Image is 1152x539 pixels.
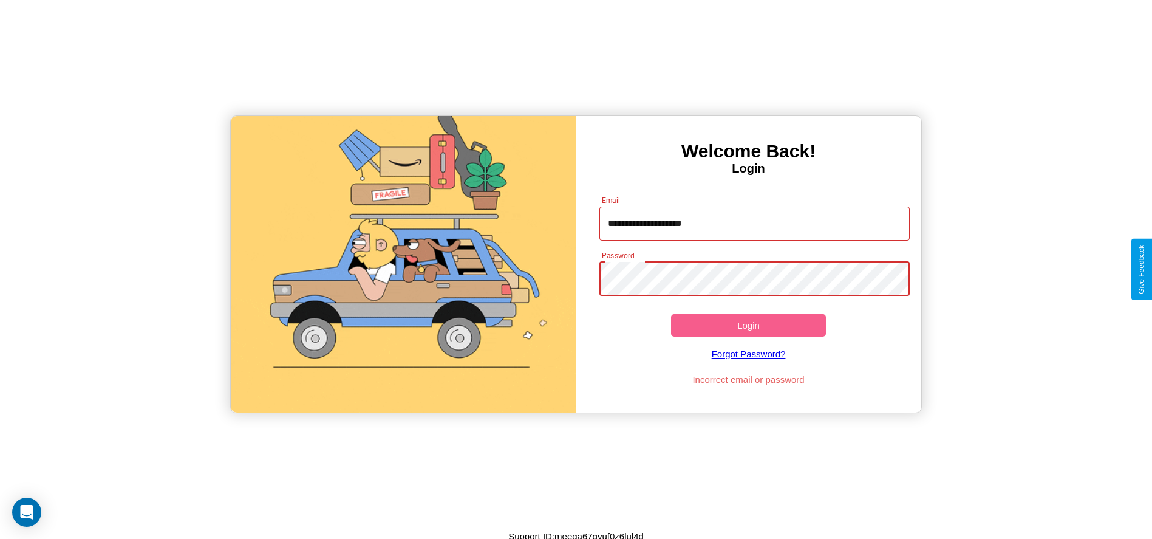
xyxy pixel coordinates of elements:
img: gif [231,116,576,413]
h4: Login [576,162,921,176]
p: Incorrect email or password [593,371,904,388]
button: Login [671,314,827,337]
div: Open Intercom Messenger [12,498,41,527]
h3: Welcome Back! [576,141,921,162]
label: Password [602,250,634,261]
div: Give Feedback [1137,245,1146,294]
a: Forgot Password? [593,337,904,371]
label: Email [602,195,621,205]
